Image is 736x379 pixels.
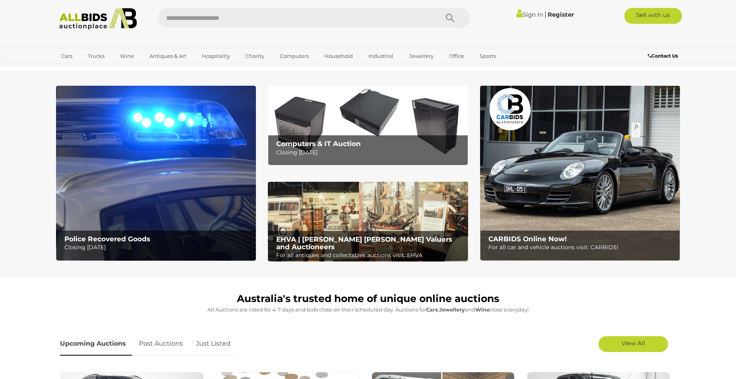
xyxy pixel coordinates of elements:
a: EHVA | Evans Hastings Valuers and Auctioneers EHVA | [PERSON_NAME] [PERSON_NAME] Valuers and Auct... [268,182,468,262]
a: Trucks [83,50,110,63]
a: Household [319,50,358,63]
a: Sign In [516,11,543,18]
button: Search [430,8,470,28]
a: Sell with us [624,8,682,24]
a: Hospitality [197,50,235,63]
strong: Jewellery [439,306,465,313]
a: Past Auctions [133,332,189,356]
a: Register [548,11,574,18]
h1: Australia's trusted home of unique online auctions [60,293,676,304]
b: CARBIDS Online Now! [488,235,567,243]
img: CARBIDS Online Now! [480,86,680,261]
a: [GEOGRAPHIC_DATA] [56,63,123,76]
a: Office [444,50,469,63]
b: Computers & IT Auction [276,140,361,148]
a: Police Recovered Goods Police Recovered Goods Closing [DATE] [56,86,256,261]
img: Police Recovered Goods [56,86,256,261]
a: Wine [115,50,139,63]
a: Antiques & Art [144,50,192,63]
a: Jewellery [404,50,439,63]
span: View All [622,339,645,347]
a: Industrial [363,50,399,63]
p: Closing [DATE] [64,242,252,252]
a: Charity [240,50,269,63]
b: Police Recovered Goods [64,235,150,243]
a: View All [598,336,668,352]
img: Allbids.com.au [55,8,141,30]
span: | [544,10,546,19]
a: Just Listed [190,332,236,356]
p: For all car and vehicle auctions visit: CARBIDS! [488,242,676,252]
a: Computers & IT Auction Computers & IT Auction Closing [DATE] [268,86,468,165]
a: Sports [475,50,501,63]
img: EHVA | Evans Hastings Valuers and Auctioneers [268,182,468,262]
p: For all antiques and collectables auctions visit: EHVA [276,250,463,260]
a: Cars [56,50,77,63]
a: Contact Us [648,52,680,60]
a: CARBIDS Online Now! CARBIDS Online Now! For all car and vehicle auctions visit: CARBIDS! [480,86,680,261]
p: All Auctions are listed for 4-7 days and bids close on their scheduled day. Auctions for , and cl... [60,305,676,314]
a: Computers [275,50,314,63]
b: EHVA | [PERSON_NAME] [PERSON_NAME] Valuers and Auctioneers [276,235,452,251]
strong: Cars [426,306,438,313]
p: Closing [DATE] [276,148,463,158]
img: Computers & IT Auction [268,86,468,165]
b: Contact Us [648,53,678,59]
a: Upcoming Auctions [60,332,132,356]
strong: Wine [475,306,490,313]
